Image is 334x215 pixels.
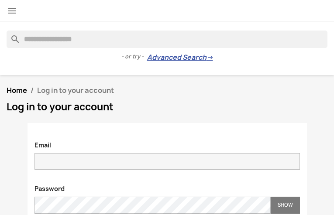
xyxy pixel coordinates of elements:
[7,31,327,48] input: Search
[37,85,114,95] span: Log in to your account
[34,197,271,214] input: Password input
[7,85,27,95] a: Home
[207,53,213,62] span: →
[147,53,213,62] a: Advanced Search→
[28,137,58,150] label: Email
[28,180,71,193] label: Password
[7,6,17,16] i: 
[121,52,147,61] span: - or try -
[7,31,17,41] i: search
[271,197,300,214] button: Show
[7,102,327,112] h1: Log in to your account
